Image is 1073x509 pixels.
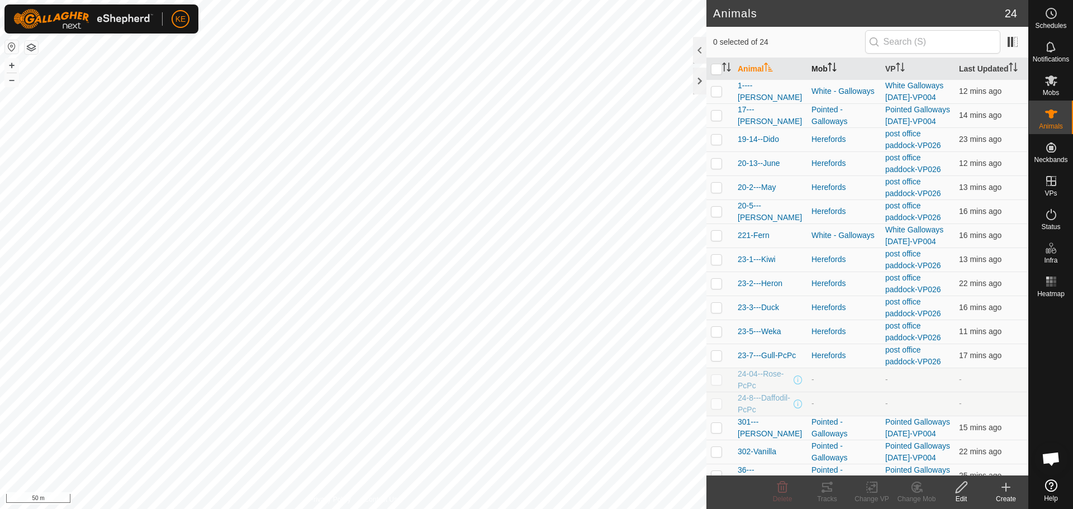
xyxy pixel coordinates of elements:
[1037,291,1065,297] span: Heatmap
[1044,495,1058,502] span: Help
[5,73,18,87] button: –
[1041,223,1060,230] span: Status
[811,85,876,97] div: White - Galloways
[885,177,941,198] a: post office paddock-VP026
[1035,22,1066,29] span: Schedules
[885,105,950,126] a: Pointed Galloways [DATE]-VP004
[5,59,18,72] button: +
[738,158,780,169] span: 20-13--June
[811,374,876,386] div: -
[959,183,1001,192] span: 5 Oct 2025, 5:34 pm
[1029,475,1073,506] a: Help
[811,254,876,265] div: Herefords
[811,134,876,145] div: Herefords
[811,158,876,169] div: Herefords
[738,104,803,127] span: 17---[PERSON_NAME]
[1034,156,1067,163] span: Neckbands
[1009,64,1018,73] p-sorticon: Activate to sort
[959,279,1001,288] span: 5 Oct 2025, 5:25 pm
[738,134,779,145] span: 19-14--Dido
[959,423,1001,432] span: 5 Oct 2025, 5:32 pm
[885,375,888,384] app-display-virtual-paddock-transition: -
[25,41,38,54] button: Map Layers
[959,87,1001,96] span: 5 Oct 2025, 5:35 pm
[811,302,876,313] div: Herefords
[885,321,941,342] a: post office paddock-VP026
[959,159,1001,168] span: 5 Oct 2025, 5:35 pm
[865,30,1000,54] input: Search (S)
[738,302,779,313] span: 23-3---Duck
[807,58,881,80] th: Mob
[885,297,941,318] a: post office paddock-VP026
[811,416,876,440] div: Pointed - Galloways
[1044,257,1057,264] span: Infra
[959,207,1001,216] span: 5 Oct 2025, 5:31 pm
[1039,123,1063,130] span: Animals
[811,464,876,488] div: Pointed - Galloways
[713,36,865,48] span: 0 selected of 24
[885,345,941,366] a: post office paddock-VP026
[811,398,876,410] div: -
[885,465,950,486] a: Pointed Galloways [DATE]-VP004
[881,58,955,80] th: VP
[959,399,962,408] span: -
[885,273,941,294] a: post office paddock-VP026
[959,255,1001,264] span: 5 Oct 2025, 5:34 pm
[959,231,1001,240] span: 5 Oct 2025, 5:31 pm
[1034,442,1068,475] div: Open chat
[959,327,1001,336] span: 5 Oct 2025, 5:36 pm
[738,392,791,416] span: 24-8---Daffodil-PcPc
[885,441,950,462] a: Pointed Galloways [DATE]-VP004
[811,440,876,464] div: Pointed - Galloways
[1005,5,1017,22] span: 24
[885,399,888,408] app-display-virtual-paddock-transition: -
[738,182,776,193] span: 20-2---May
[959,471,1001,480] span: 5 Oct 2025, 5:22 pm
[955,58,1028,80] th: Last Updated
[885,417,950,438] a: Pointed Galloways [DATE]-VP004
[1044,190,1057,197] span: VPs
[738,200,803,223] span: 20-5---[PERSON_NAME]
[811,206,876,217] div: Herefords
[885,225,943,246] a: White Galloways [DATE]-VP004
[811,182,876,193] div: Herefords
[1033,56,1069,63] span: Notifications
[885,129,941,150] a: post office paddock-VP026
[738,80,803,103] span: 1----[PERSON_NAME]
[959,447,1001,456] span: 5 Oct 2025, 5:25 pm
[811,350,876,361] div: Herefords
[738,254,776,265] span: 23-1---Kiwi
[805,494,849,504] div: Tracks
[364,494,397,505] a: Contact Us
[811,230,876,241] div: White - Galloways
[13,9,153,29] img: Gallagher Logo
[722,64,731,73] p-sorticon: Activate to sort
[849,494,894,504] div: Change VP
[738,326,781,337] span: 23-5---Weka
[885,249,941,270] a: post office paddock-VP026
[1043,89,1059,96] span: Mobs
[959,303,1001,312] span: 5 Oct 2025, 5:31 pm
[309,494,351,505] a: Privacy Policy
[885,201,941,222] a: post office paddock-VP026
[828,64,837,73] p-sorticon: Activate to sort
[811,326,876,337] div: Herefords
[175,13,186,25] span: KE
[959,135,1001,144] span: 5 Oct 2025, 5:24 pm
[764,64,773,73] p-sorticon: Activate to sort
[939,494,984,504] div: Edit
[738,350,796,361] span: 23-7---Gull-PcPc
[959,111,1001,120] span: 5 Oct 2025, 5:33 pm
[894,494,939,504] div: Change Mob
[885,153,941,174] a: post office paddock-VP026
[811,104,876,127] div: Pointed - Galloways
[984,494,1028,504] div: Create
[713,7,1005,20] h2: Animals
[959,375,962,384] span: -
[738,368,791,392] span: 24-04--Rose-PcPc
[811,278,876,289] div: Herefords
[896,64,905,73] p-sorticon: Activate to sort
[5,40,18,54] button: Reset Map
[733,58,807,80] th: Animal
[738,230,770,241] span: 221-Fern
